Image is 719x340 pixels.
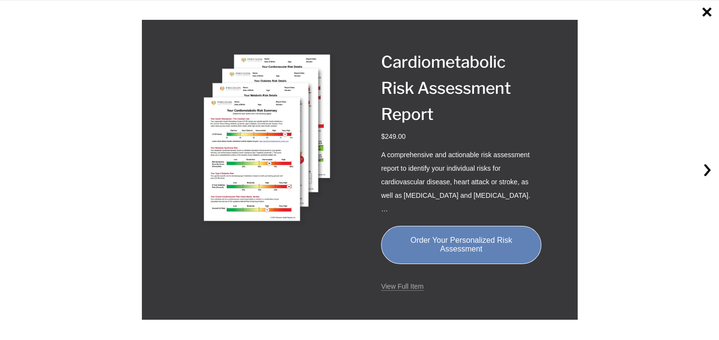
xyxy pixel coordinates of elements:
div: $249.00 [381,133,541,140]
h3: Cardiometabolic Risk Assessment Report [381,49,541,127]
span: Order Your Personalized Risk Assessment [389,236,533,253]
button: Order Your Personalized Risk Assessment [381,226,541,265]
iframe: Chat Widget [671,294,719,340]
div: Gallery [178,49,360,231]
p: A comprehensive and actionable risk assessment report to identify your individual risks for cardi... [381,148,541,216]
a: View Full Item [381,282,424,291]
button: Close quick view [701,6,713,18]
button: Next item [701,164,713,176]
